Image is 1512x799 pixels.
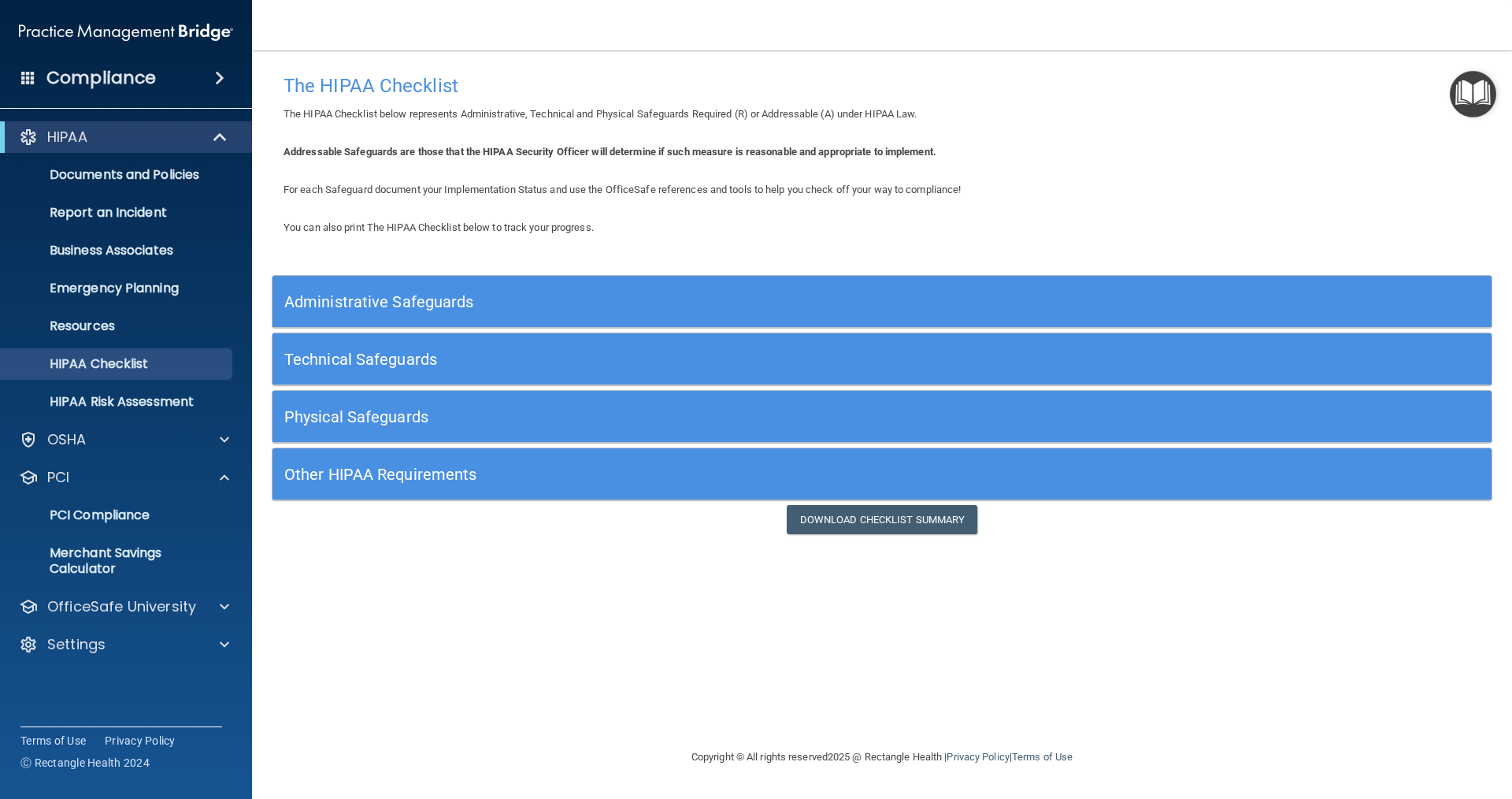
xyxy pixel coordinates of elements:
[283,221,594,233] span: You can also print The HIPAA Checklist below to track your progress.
[19,597,229,616] a: OfficeSafe University
[947,751,1009,763] a: Privacy Policy
[10,243,225,258] p: Business Associates
[283,146,936,158] b: Addressable Safeguards are those that the HIPAA Security Officer will determine if such measure i...
[284,293,1175,310] h5: Administrative Safeguards
[19,635,229,654] a: Settings
[10,545,225,577] p: Merchant Savings Calculator
[10,356,225,372] p: HIPAA Checklist
[10,205,225,221] p: Report an Incident
[20,733,86,749] a: Terms of Use
[284,466,1175,483] h5: Other HIPAA Requirements
[284,408,1175,426] h5: Physical Safeguards
[46,67,156,89] h4: Compliance
[10,281,225,296] p: Emergency Planning
[787,505,978,534] a: Download Checklist Summary
[47,430,87,449] p: OSHA
[19,128,228,147] a: HIPAA
[10,394,225,410] p: HIPAA Risk Assessment
[47,468,69,487] p: PCI
[19,468,229,487] a: PCI
[19,430,229,449] a: OSHA
[1450,71,1496,117] button: Open Resource Center
[19,17,233,48] img: PMB logo
[595,732,1169,782] div: Copyright © All rights reserved 2025 @ Rectangle Health | |
[283,76,1480,96] h4: The HIPAA Checklist
[20,755,150,771] span: Ⓒ Rectangle Health 2024
[10,507,225,523] p: PCI Compliance
[283,108,917,120] span: The HIPAA Checklist below represents Administrative, Technical and Physical Safeguards Required (...
[284,351,1175,368] h5: Technical Safeguards
[1012,751,1073,763] a: Terms of Use
[105,733,176,749] a: Privacy Policy
[47,128,87,147] p: HIPAA
[10,318,225,334] p: Resources
[10,167,225,183] p: Documents and Policies
[283,184,961,195] span: For each Safeguard document your Implementation Status and use the OfficeSafe references and tool...
[47,597,196,616] p: OfficeSafe University
[47,635,106,654] p: Settings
